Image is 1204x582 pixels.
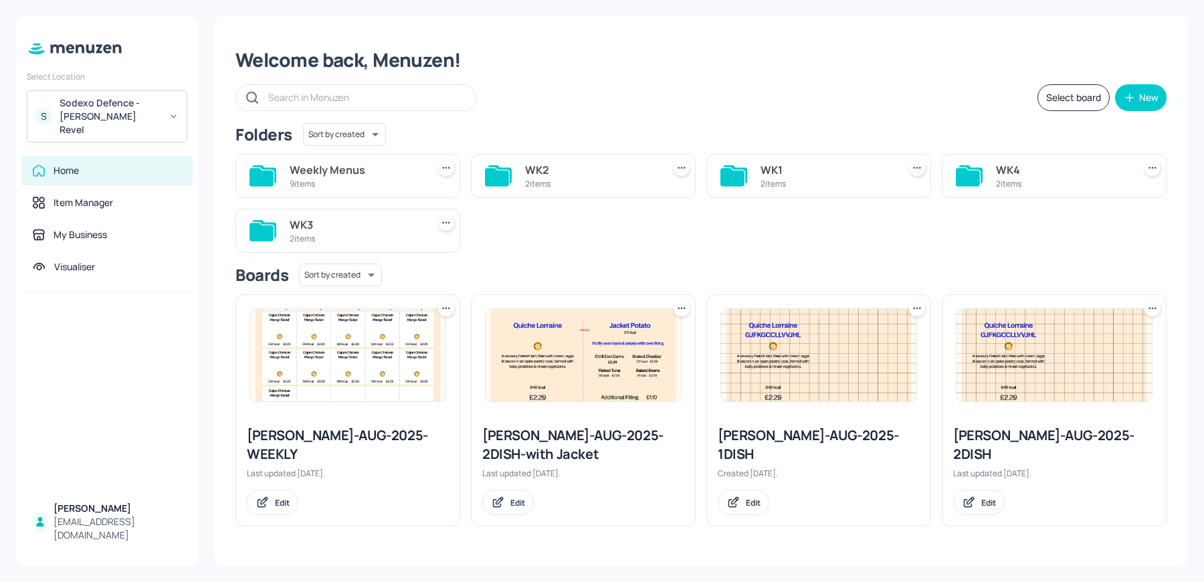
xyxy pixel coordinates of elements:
div: 2 items [761,178,893,189]
div: Edit [746,497,761,508]
div: Edit [981,497,996,508]
div: Weekly Menus [290,162,422,178]
div: [PERSON_NAME]-AUG-2025-WEEKLY [247,426,449,464]
img: 2025-08-06-175448710006414mtfxt0123.jpeg [721,309,916,401]
div: Home [54,164,79,177]
div: WK2 [525,162,658,178]
img: 2025-08-08-1754661249786kaesz8x1cqb.jpeg [486,309,681,401]
div: Boards [235,264,288,286]
div: [PERSON_NAME]-AUG-2025-2DISH [953,426,1155,464]
div: Edit [275,497,290,508]
div: New [1139,93,1159,102]
div: 2 items [525,178,658,189]
div: Visualiser [54,260,95,274]
div: Item Manager [54,196,113,209]
div: [EMAIL_ADDRESS][DOMAIN_NAME] [54,515,182,542]
div: WK3 [290,217,422,233]
img: 2025-08-13-1755106304385k5dp9j5cm9o.jpeg [250,309,445,401]
div: Last updated [DATE]. [482,468,684,479]
div: WK1 [761,162,893,178]
div: [PERSON_NAME] [54,502,182,515]
input: Search in Menuzen [268,88,462,107]
div: Welcome back, Menuzen! [235,48,1167,72]
div: 2 items [996,178,1128,189]
div: Last updated [DATE]. [953,468,1155,479]
div: [PERSON_NAME]-AUG-2025-1DISH [718,426,920,464]
div: Sort by created [299,262,382,288]
div: S [35,108,52,124]
div: WK4 [996,162,1128,178]
div: Sort by created [303,121,386,148]
div: Select Location [27,71,187,82]
div: Created [DATE]. [718,468,920,479]
div: Sodexo Defence - [PERSON_NAME] Revel [60,96,161,136]
img: 2025-08-06-175448710006414mtfxt0123.jpeg [957,309,1152,401]
div: 2 items [290,233,422,244]
div: My Business [54,228,107,241]
div: Folders [235,124,292,145]
div: [PERSON_NAME]-AUG-2025-2DISH-with Jacket [482,426,684,464]
div: Last updated [DATE]. [247,468,449,479]
div: Edit [510,497,525,508]
button: Select board [1037,84,1110,111]
div: 9 items [290,178,422,189]
button: New [1115,84,1167,111]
